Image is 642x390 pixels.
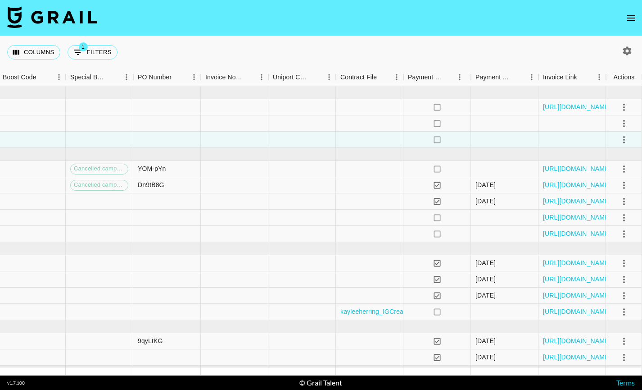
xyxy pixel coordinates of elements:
[543,258,611,267] a: [URL][DOMAIN_NAME]
[340,69,377,86] div: Contract File
[453,70,466,84] button: Menu
[475,258,496,267] div: 7/30/2025
[616,272,632,287] button: select merge strategy
[475,336,496,345] div: 8/19/2025
[36,71,49,83] button: Sort
[616,116,632,131] button: select merge strategy
[543,229,611,238] a: [URL][DOMAIN_NAME]
[7,6,97,28] img: Grail Talent
[138,164,166,173] div: YOM-pYn
[79,42,88,51] span: 1
[616,194,632,209] button: select merge strategy
[616,132,632,147] button: select merge strategy
[622,9,640,27] button: open drawer
[616,378,635,387] a: Terms
[577,71,590,83] button: Sort
[616,366,632,381] button: select merge strategy
[120,70,133,84] button: Menu
[310,71,322,83] button: Sort
[133,69,201,86] div: PO Number
[66,69,133,86] div: Special Booking Type
[471,69,538,86] div: Payment Sent Date
[543,197,611,206] a: [URL][DOMAIN_NAME]
[475,291,496,300] div: 8/6/2025
[7,380,25,386] div: v 1.7.100
[543,307,611,316] a: [URL][DOMAIN_NAME]
[138,180,164,189] div: Dn9tB8G
[616,256,632,271] button: select merge strategy
[475,353,496,362] div: 7/4/2025
[255,70,268,84] button: Menu
[268,69,336,86] div: Uniport Contact Email
[592,70,606,84] button: Menu
[68,45,118,60] button: Show filters
[616,288,632,303] button: select merge strategy
[71,181,128,189] span: Cancelled campaign production fee
[543,164,611,173] a: [URL][DOMAIN_NAME]
[7,45,60,60] button: Select columns
[616,178,632,193] button: select merge strategy
[107,71,120,83] button: Sort
[71,165,128,173] span: Cancelled campaign production fee
[616,350,632,365] button: select merge strategy
[606,69,642,86] div: Actions
[172,71,184,83] button: Sort
[616,334,632,349] button: select merge strategy
[475,180,496,189] div: 9/3/2025
[403,69,471,86] div: Payment Sent
[299,378,342,387] div: © Grail Talent
[475,69,512,86] div: Payment Sent Date
[52,70,66,84] button: Menu
[543,275,611,284] a: [URL][DOMAIN_NAME]
[512,71,525,83] button: Sort
[390,70,403,84] button: Menu
[138,69,172,86] div: PO Number
[538,69,606,86] div: Invoice Link
[273,69,310,86] div: Uniport Contact Email
[336,69,403,86] div: Contract File
[201,69,268,86] div: Invoice Notes
[543,180,611,189] a: [URL][DOMAIN_NAME]
[70,69,107,86] div: Special Booking Type
[242,71,255,83] button: Sort
[205,69,242,86] div: Invoice Notes
[138,336,163,345] div: 9qyLtKG
[3,69,36,86] div: Boost Code
[340,307,478,316] a: kayleeherring_IGCreatorsProgram_Contract.pdf
[543,336,611,345] a: [URL][DOMAIN_NAME]
[187,70,201,84] button: Menu
[377,71,389,83] button: Sort
[616,210,632,225] button: select merge strategy
[543,353,611,362] a: [URL][DOMAIN_NAME]
[543,213,611,222] a: [URL][DOMAIN_NAME]
[543,69,577,86] div: Invoice Link
[616,161,632,177] button: select merge strategy
[616,100,632,115] button: select merge strategy
[443,71,456,83] button: Sort
[475,197,496,206] div: 9/2/2025
[616,226,632,242] button: select merge strategy
[408,69,443,86] div: Payment Sent
[614,69,635,86] div: Actions
[475,275,496,284] div: 7/14/2025
[616,304,632,320] button: select merge strategy
[322,70,336,84] button: Menu
[543,102,611,111] a: [URL][DOMAIN_NAME]
[543,291,611,300] a: [URL][DOMAIN_NAME]
[525,70,538,84] button: Menu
